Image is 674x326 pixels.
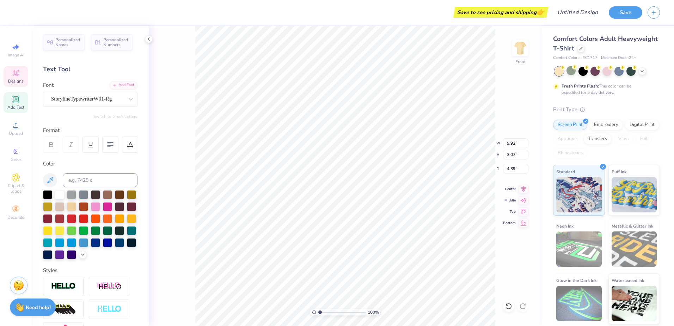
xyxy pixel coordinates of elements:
span: Comfort Colors [553,55,579,61]
span: 100 % [368,309,379,315]
img: Negative Space [97,305,122,313]
span: Clipart & logos [4,183,28,194]
span: Metallic & Glitter Ink [612,222,653,230]
span: Water based Ink [612,277,644,284]
span: Glow in the Dark Ink [556,277,596,284]
span: Image AI [8,52,24,58]
label: Font [43,81,54,89]
span: Standard [556,168,575,175]
span: Minimum Order: 24 + [601,55,636,61]
span: Neon Ink [556,222,574,230]
span: Personalized Names [55,37,80,47]
input: Untitled Design [552,5,603,19]
div: Styles [43,266,137,274]
img: Metallic & Glitter Ink [612,231,657,267]
div: Transfers [583,134,612,144]
div: Foil [636,134,652,144]
strong: Need help? [26,304,51,311]
span: Top [503,209,516,214]
img: Shadow [97,282,122,291]
div: Embroidery [589,120,623,130]
img: Water based Ink [612,286,657,321]
div: Front [515,59,526,65]
span: Middle [503,198,516,203]
img: Neon Ink [556,231,602,267]
div: Color [43,160,137,168]
span: Decorate [7,215,24,220]
div: Rhinestones [553,148,587,158]
img: Glow in the Dark Ink [556,286,602,321]
div: Save to see pricing and shipping [455,7,546,18]
div: Vinyl [614,134,633,144]
div: Print Type [553,105,660,114]
input: e.g. 7428 c [63,173,137,187]
div: Screen Print [553,120,587,130]
span: Puff Ink [612,168,626,175]
strong: Fresh Prints Flash: [562,83,599,89]
img: Front [513,41,527,55]
div: Digital Print [625,120,659,130]
span: Greek [11,157,22,162]
div: Format [43,126,138,134]
div: This color can be expedited for 5 day delivery. [562,83,648,96]
span: Bottom [503,221,516,225]
span: Designs [8,78,24,84]
span: # C1717 [583,55,598,61]
img: Standard [556,177,602,212]
div: Applique [553,134,581,144]
img: Puff Ink [612,177,657,212]
span: Add Text [7,104,24,110]
img: Stroke [51,282,76,290]
div: Text Tool [43,65,137,74]
button: Switch to Greek Letters [93,114,137,119]
span: Center [503,187,516,192]
span: 👉 [537,8,544,16]
span: Comfort Colors Adult Heavyweight T-Shirt [553,35,658,53]
img: 3d Illusion [51,304,76,315]
span: Personalized Numbers [103,37,128,47]
div: Add Font [110,81,137,89]
button: Save [609,6,642,19]
span: Upload [9,131,23,136]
